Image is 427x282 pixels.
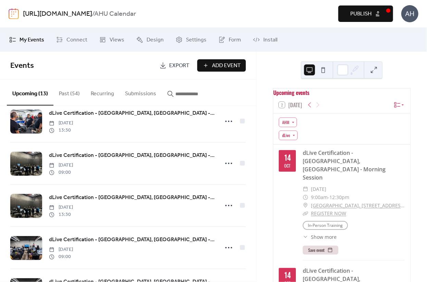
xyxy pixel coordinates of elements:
span: 13:30 [49,127,73,134]
div: ​ [303,209,308,218]
span: Design [147,36,164,44]
span: 13:30 [49,211,73,218]
span: - [328,193,329,201]
span: Add Event [212,62,241,70]
img: logo [9,8,19,19]
span: 9:00am [311,193,328,201]
span: [DATE] [49,246,73,253]
span: Export [169,62,189,70]
div: AH [401,5,418,22]
span: [DATE] [49,120,73,127]
a: dLive Certification - [GEOGRAPHIC_DATA], [GEOGRAPHIC_DATA] - Morning Session [49,235,215,244]
span: Form [229,36,241,44]
span: Settings [186,36,206,44]
a: Form [213,30,246,49]
a: Settings [171,30,212,49]
span: My Events [20,36,44,44]
span: Connect [66,36,87,44]
b: / [92,8,94,21]
button: Publish [338,5,393,22]
div: 14 [284,154,291,162]
span: dLive Certification - [GEOGRAPHIC_DATA], [GEOGRAPHIC_DATA] - Morning Session [49,236,215,244]
span: dLive Certification - [GEOGRAPHIC_DATA], [GEOGRAPHIC_DATA] - Afternoon Session [49,194,215,202]
div: ​ [303,233,308,241]
a: Export [154,59,194,72]
a: My Events [4,30,49,49]
div: ​ [303,193,308,201]
span: Install [263,36,277,44]
a: dLive Certification - [GEOGRAPHIC_DATA], [GEOGRAPHIC_DATA] - Afternoon Session [49,193,215,202]
a: [GEOGRAPHIC_DATA], [STREET_ADDRESS] [311,201,405,210]
span: 12:30pm [329,193,349,201]
span: dLive Certification - [GEOGRAPHIC_DATA], [GEOGRAPHIC_DATA] - Morning Session [49,151,215,160]
div: 14 [284,271,291,280]
b: AHU Calendar [94,8,136,21]
a: Connect [51,30,92,49]
span: [DATE] [311,185,326,193]
button: Upcoming (13) [7,79,53,106]
a: [URL][DOMAIN_NAME] [23,8,92,21]
button: Add Event [197,59,246,72]
a: Design [131,30,169,49]
span: Views [110,36,124,44]
a: dLive Certification - [GEOGRAPHIC_DATA], [GEOGRAPHIC_DATA] - Morning Session [303,149,386,181]
span: Show more [311,233,337,241]
a: Install [248,30,282,49]
a: Views [94,30,129,49]
span: 09:00 [49,253,73,260]
button: Past (54) [53,79,85,105]
button: Submissions [120,79,162,105]
div: ​ [303,201,308,210]
button: Recurring [85,79,120,105]
span: Publish [350,10,372,18]
div: Upcoming events [273,88,410,97]
a: dLive Certification - [GEOGRAPHIC_DATA], [GEOGRAPHIC_DATA] - Morning Session [49,151,215,160]
div: Oct [284,164,290,168]
span: [DATE] [49,162,73,169]
button: Save event [303,246,338,255]
a: dLive Certification - [GEOGRAPHIC_DATA], [GEOGRAPHIC_DATA] - Afternoon Session [49,109,215,118]
span: 09:00 [49,169,73,176]
a: REGISTER NOW [311,210,346,217]
span: [DATE] [49,204,73,211]
span: Events [10,58,34,73]
button: ​Show more [303,233,337,241]
div: ​ [303,185,308,193]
